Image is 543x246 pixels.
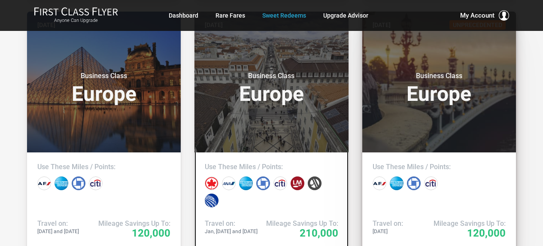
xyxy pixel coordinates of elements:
[273,176,287,190] div: Citi points
[34,7,118,16] img: First Class Flyer
[89,176,103,190] div: Citi points
[205,72,338,104] h3: Europe
[256,176,270,190] div: Chase points
[37,163,170,171] h4: Use These Miles / Points:
[222,176,236,190] div: All Nippon miles
[205,194,218,207] div: United miles
[205,163,338,171] h4: Use These Miles / Points:
[460,10,509,21] button: My Account
[34,18,118,24] small: Anyone Can Upgrade
[37,176,51,190] div: Air France miles
[373,72,506,104] h3: Europe
[34,7,118,24] a: First Class FlyerAnyone Can Upgrade
[373,176,386,190] div: Air France miles
[373,163,506,171] h4: Use These Miles / Points:
[169,8,198,23] a: Dashboard
[385,72,493,80] small: Business Class
[218,72,325,80] small: Business Class
[407,176,421,190] div: Chase points
[323,8,368,23] a: Upgrade Advisor
[55,176,68,190] div: Amex points
[239,176,253,190] div: Amex points
[205,176,218,190] div: Air Canada miles
[308,176,322,190] div: Marriott points
[72,176,85,190] div: Chase points
[390,176,403,190] div: Amex points
[291,176,304,190] div: LifeMiles
[460,10,494,21] span: My Account
[215,8,245,23] a: Rare Fares
[262,8,306,23] a: Sweet Redeems
[424,176,438,190] div: Citi points
[50,72,158,80] small: Business Class
[37,72,170,104] h3: Europe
